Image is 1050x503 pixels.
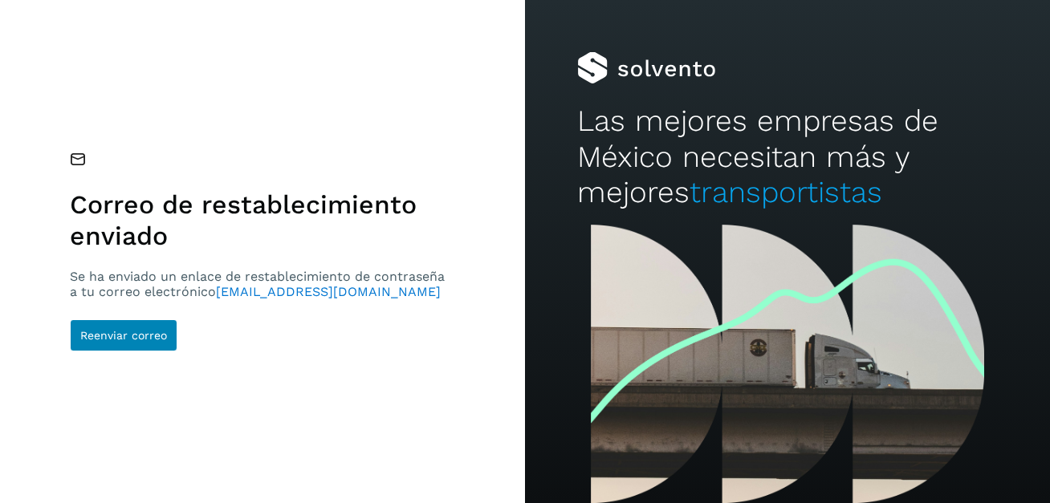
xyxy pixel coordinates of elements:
span: transportistas [690,175,882,209]
h2: Las mejores empresas de México necesitan más y mejores [577,103,997,210]
h1: Correo de restablecimiento enviado [70,189,451,251]
span: Reenviar correo [80,330,167,341]
button: Reenviar correo [70,319,177,351]
p: Se ha enviado un enlace de restablecimiento de contraseña a tu correo electrónico [70,269,451,299]
span: [EMAIL_ADDRESS][DOMAIN_NAME] [216,284,441,299]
